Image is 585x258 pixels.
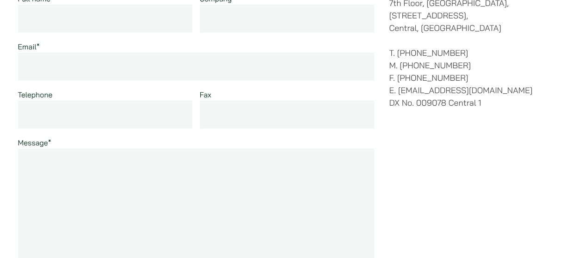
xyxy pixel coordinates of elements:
[389,47,567,109] p: T. [PHONE_NUMBER] M. [PHONE_NUMBER] F. [PHONE_NUMBER] E. [EMAIL_ADDRESS][DOMAIN_NAME] DX No. 0090...
[18,90,53,99] label: Telephone
[200,90,211,99] label: Fax
[18,138,51,147] label: Message
[18,42,40,51] label: Email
